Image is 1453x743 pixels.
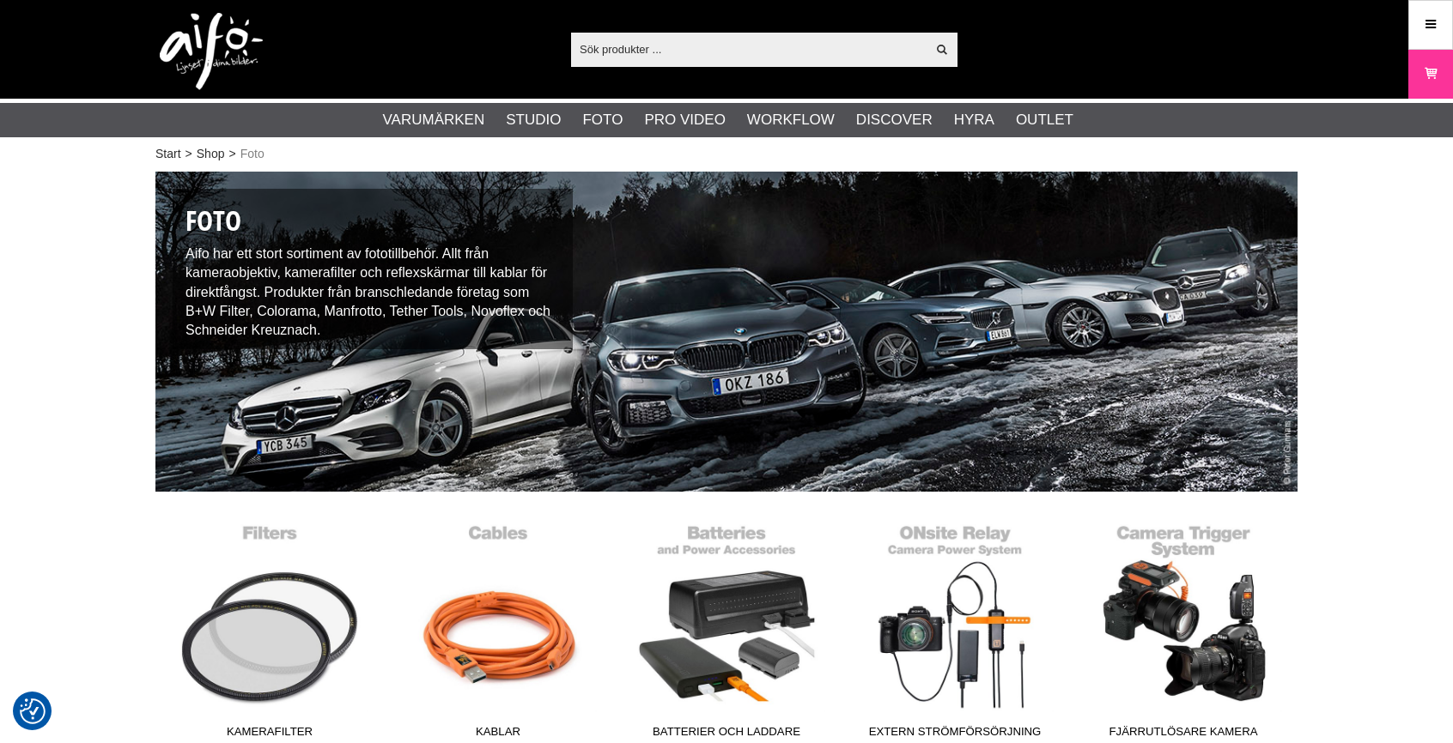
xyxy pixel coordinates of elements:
[185,202,560,240] h1: Foto
[185,145,192,163] span: >
[747,109,835,131] a: Workflow
[160,13,263,90] img: logo.png
[20,696,46,727] button: Samtyckesinställningar
[173,189,573,349] div: Aifo har ett stort sortiment av fototillbehör. Allt från kameraobjektiv, kamerafilter och reflexs...
[383,109,485,131] a: Varumärken
[155,145,181,163] a: Start
[197,145,225,163] a: Shop
[954,109,994,131] a: Hyra
[856,109,933,131] a: Discover
[240,145,264,163] span: Foto
[582,109,623,131] a: Foto
[155,172,1298,492] img: Fototillbehör /Fotograf Peter Gunnars
[506,109,561,131] a: Studio
[20,698,46,724] img: Revisit consent button
[228,145,235,163] span: >
[571,36,926,62] input: Sök produkter ...
[1016,109,1073,131] a: Outlet
[644,109,725,131] a: Pro Video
